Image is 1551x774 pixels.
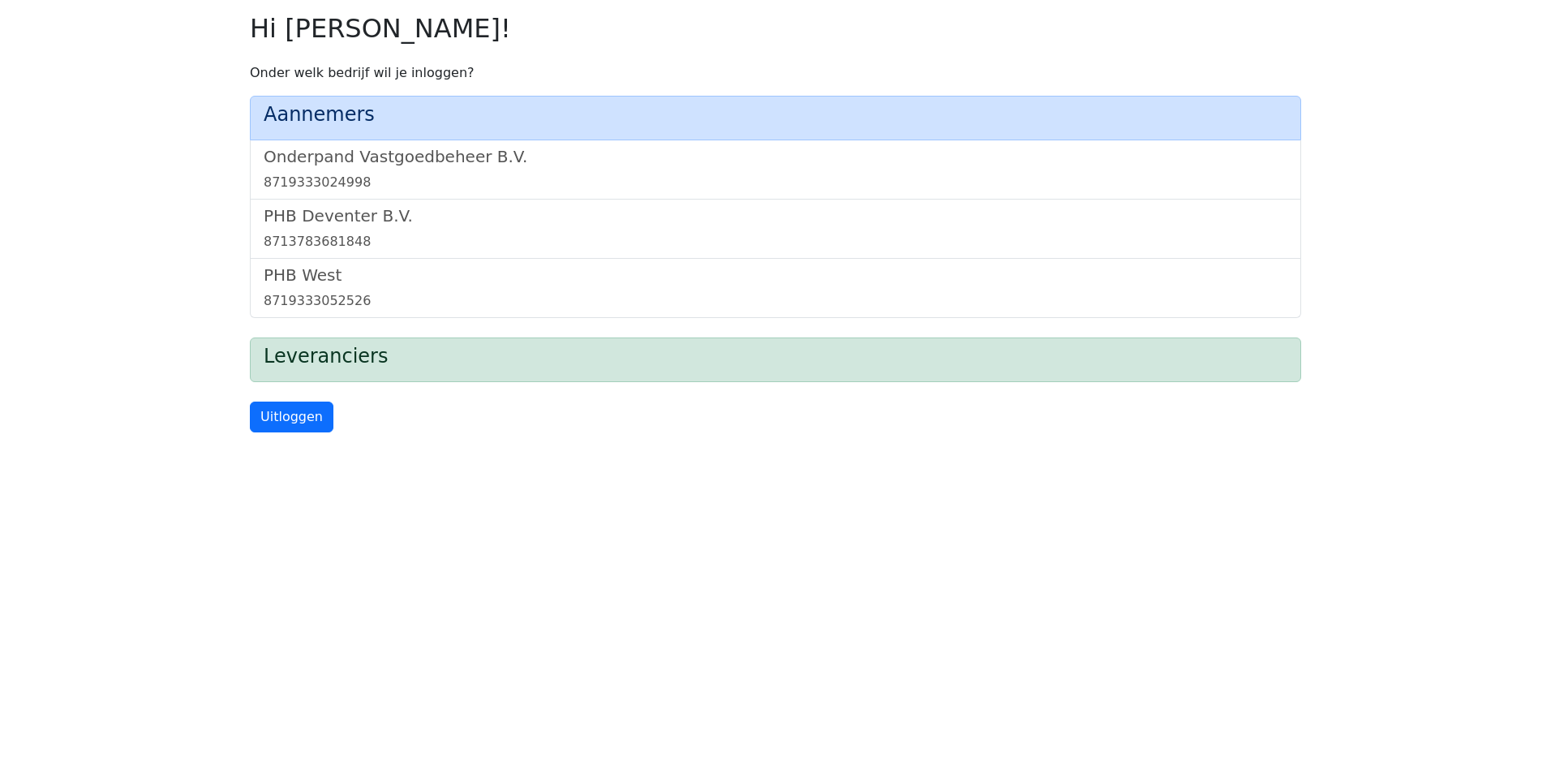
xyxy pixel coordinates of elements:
a: Uitloggen [250,402,333,432]
a: PHB West8719333052526 [264,265,1287,311]
div: 8719333024998 [264,173,1287,192]
h5: PHB West [264,265,1287,285]
h4: Leveranciers [264,345,1287,368]
h2: Hi [PERSON_NAME]! [250,13,1301,44]
p: Onder welk bedrijf wil je inloggen? [250,63,1301,83]
h5: PHB Deventer B.V. [264,206,1287,226]
a: PHB Deventer B.V.8713783681848 [264,206,1287,252]
div: 8713783681848 [264,232,1287,252]
h4: Aannemers [264,103,1287,127]
a: Onderpand Vastgoedbeheer B.V.8719333024998 [264,147,1287,192]
h5: Onderpand Vastgoedbeheer B.V. [264,147,1287,166]
div: 8719333052526 [264,291,1287,311]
